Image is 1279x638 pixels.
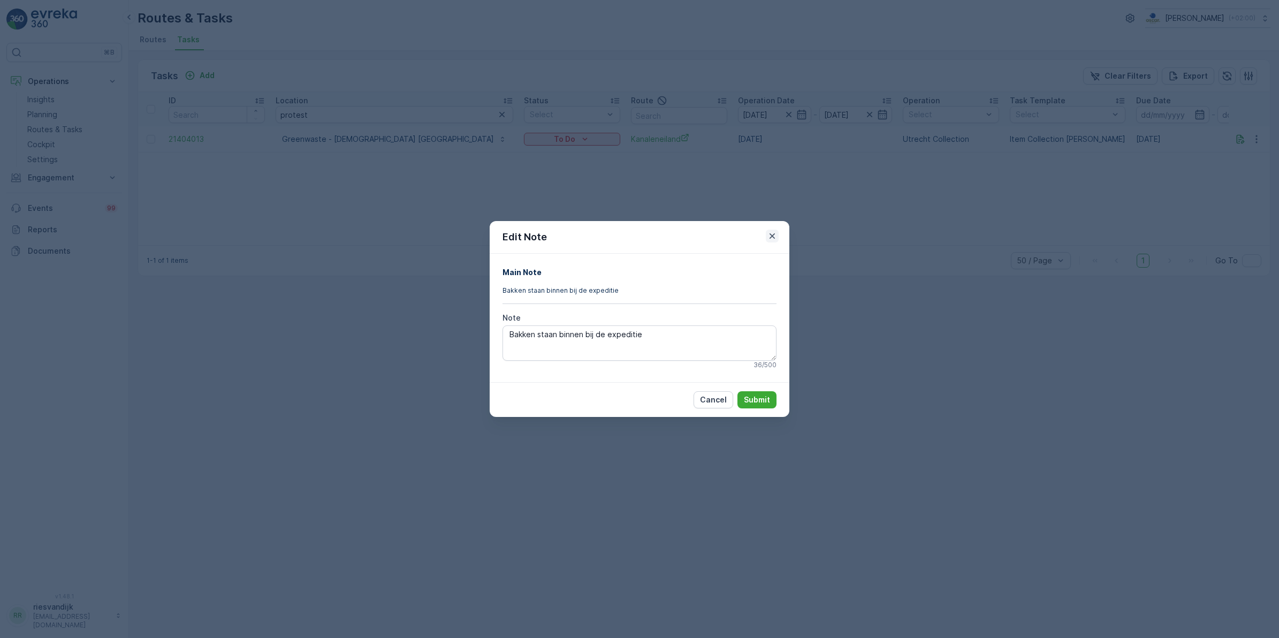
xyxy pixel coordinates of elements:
[503,230,547,245] p: Edit Note
[753,361,776,369] p: 36 / 500
[503,325,776,361] textarea: Bakken staan binnen bij de expeditie
[503,313,521,322] label: Note
[503,286,776,295] p: Bakken staan binnen bij de expeditie
[700,394,727,405] p: Cancel
[744,394,770,405] p: Submit
[694,391,733,408] button: Cancel
[737,391,776,408] button: Submit
[503,267,776,278] h4: Main Note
